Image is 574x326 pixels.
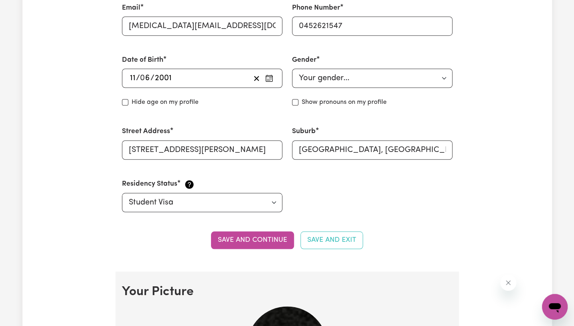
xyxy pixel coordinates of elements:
[140,72,150,84] input: --
[500,275,516,291] iframe: Close message
[300,231,363,249] button: Save and Exit
[292,3,340,13] label: Phone Number
[122,3,140,13] label: Email
[122,179,177,189] label: Residency Status
[122,126,170,137] label: Street Address
[292,55,316,65] label: Gender
[122,284,452,300] h2: Your Picture
[136,74,140,83] span: /
[122,55,163,65] label: Date of Birth
[211,231,294,249] button: Save and continue
[132,97,199,107] label: Hide age on my profile
[292,140,452,160] input: e.g. North Bondi, New South Wales
[5,6,49,12] span: Need any help?
[130,72,136,84] input: --
[150,74,154,83] span: /
[292,126,316,137] label: Suburb
[542,294,568,320] iframe: Button to launch messaging window
[140,74,145,82] span: 0
[302,97,387,107] label: Show pronouns on my profile
[154,72,172,84] input: ----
